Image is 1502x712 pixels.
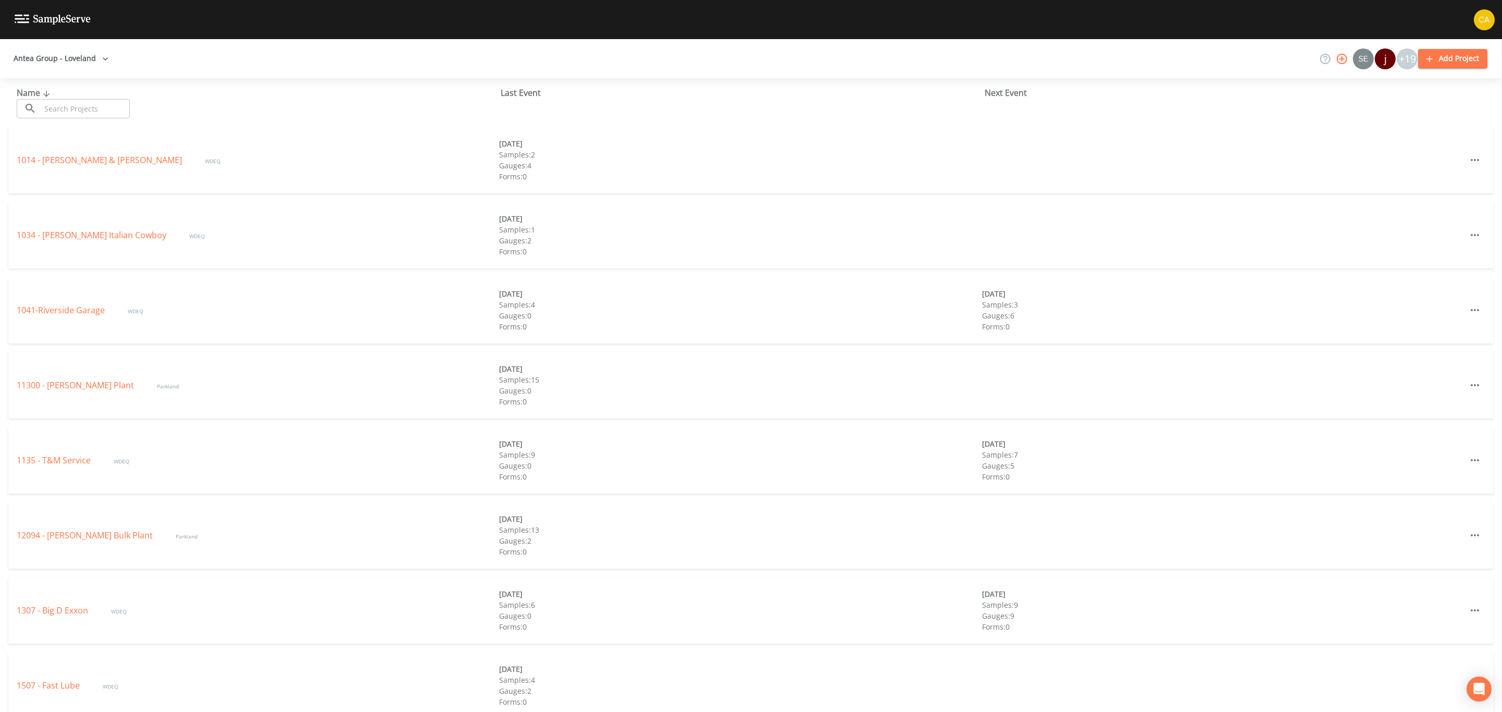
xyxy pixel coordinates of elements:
[982,299,1464,310] div: Samples: 3
[205,157,221,165] span: WDEQ
[1418,49,1487,68] button: Add Project
[17,229,168,241] a: 1034 - [PERSON_NAME] Italian Cowboy
[499,363,982,374] div: [DATE]
[982,610,1464,621] div: Gauges: 9
[111,608,127,615] span: WDEQ
[499,621,982,632] div: Forms: 0
[157,383,179,390] span: Parkland
[982,471,1464,482] div: Forms: 0
[103,683,118,690] span: WDEQ
[499,664,982,674] div: [DATE]
[499,396,982,407] div: Forms: 0
[17,680,82,691] a: 1507 - Fast Lube
[499,171,982,182] div: Forms: 0
[499,235,982,246] div: Gauges: 2
[17,530,155,541] a: 12094 - [PERSON_NAME] Bulk Plant
[982,288,1464,299] div: [DATE]
[499,535,982,546] div: Gauges: 2
[499,213,982,224] div: [DATE]
[499,160,982,171] div: Gauges: 4
[1474,9,1495,30] img: 37d9cc7f3e1b9ec8ec648c4f5b158cdc
[499,438,982,449] div: [DATE]
[982,588,1464,599] div: [DATE]
[17,87,53,99] span: Name
[499,321,982,332] div: Forms: 0
[499,299,982,310] div: Samples: 4
[499,149,982,160] div: Samples: 2
[128,308,143,315] span: WDEQ
[985,87,1469,99] div: Next Event
[499,599,982,610] div: Samples: 6
[499,696,982,707] div: Forms: 0
[499,374,982,385] div: Samples: 15
[41,99,130,118] input: Search Projects
[9,49,113,68] button: Antea Group - Loveland
[499,588,982,599] div: [DATE]
[499,385,982,396] div: Gauges: 0
[17,605,90,616] a: 1307 - Big D Exxon
[499,138,982,149] div: [DATE]
[499,685,982,696] div: Gauges: 2
[1467,677,1492,702] div: Open Intercom Messenger
[982,310,1464,321] div: Gauges: 6
[499,524,982,535] div: Samples: 13
[189,232,205,240] span: WDEQ
[17,304,107,316] a: 1041-Riverside Garage
[17,154,184,166] a: 1014 - [PERSON_NAME] & [PERSON_NAME]
[982,321,1464,332] div: Forms: 0
[499,310,982,321] div: Gauges: 0
[114,458,129,465] span: WDEQ
[176,533,198,540] span: Parkland
[499,610,982,621] div: Gauges: 0
[499,246,982,257] div: Forms: 0
[982,599,1464,610] div: Samples: 9
[1375,48,1396,69] div: j
[499,288,982,299] div: [DATE]
[1397,48,1418,69] div: +19
[15,15,91,24] img: logo
[982,621,1464,632] div: Forms: 0
[982,460,1464,471] div: Gauges: 5
[499,546,982,557] div: Forms: 0
[499,449,982,460] div: Samples: 9
[501,87,985,99] div: Last Event
[1352,48,1374,69] div: Sean McKinstry
[499,674,982,685] div: Samples: 4
[499,513,982,524] div: [DATE]
[1374,48,1396,69] div: josh.watzak@anteagroup.us
[982,438,1464,449] div: [DATE]
[499,224,982,235] div: Samples: 1
[982,449,1464,460] div: Samples: 7
[499,471,982,482] div: Forms: 0
[499,460,982,471] div: Gauges: 0
[17,455,93,466] a: 1135 - T&M Service
[1353,48,1374,69] img: 52efdf5eb87039e5b40670955cfdde0b
[17,379,136,391] a: 11300 - [PERSON_NAME] Plant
